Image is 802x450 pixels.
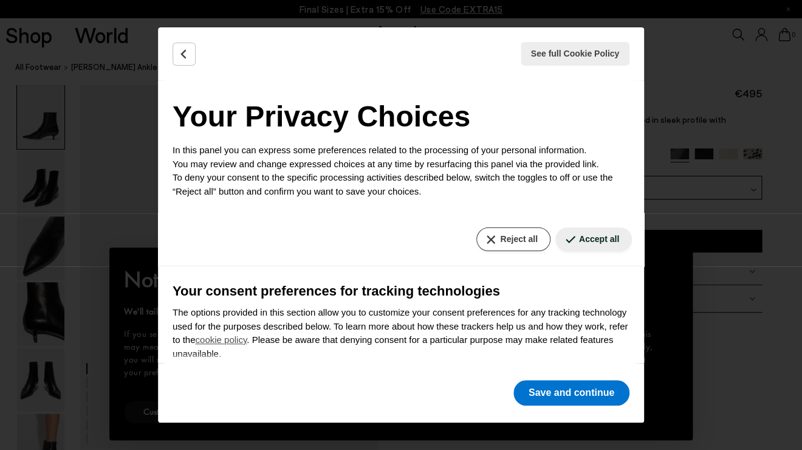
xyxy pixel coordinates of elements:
button: Accept all [555,227,632,251]
h3: Your consent preferences for tracking technologies [173,281,629,301]
button: See full Cookie Policy [521,42,630,66]
p: In this panel you can express some preferences related to the processing of your personal informa... [173,144,629,198]
button: Save and continue [513,380,629,406]
button: Back [173,43,196,66]
span: See full Cookie Policy [531,47,620,60]
p: The options provided in this section allow you to customize your consent preferences for any trac... [173,306,629,361]
a: cookie policy - link opens in a new tab [196,334,247,345]
button: Reject all [476,227,550,251]
h2: Your Privacy Choices [173,95,629,139]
